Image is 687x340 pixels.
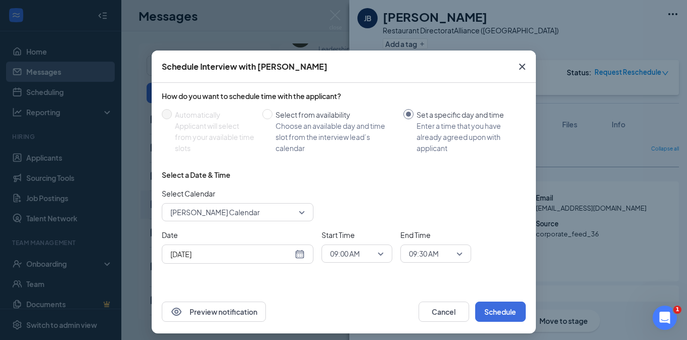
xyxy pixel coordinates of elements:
div: Schedule Interview with [PERSON_NAME] [162,61,328,72]
svg: Cross [516,61,528,73]
button: EyePreview notification [162,302,266,322]
iframe: Intercom live chat [653,306,677,330]
svg: Eye [170,306,182,318]
div: Automatically [175,109,254,120]
button: Close [509,51,536,83]
span: Select Calendar [162,188,313,199]
button: Cancel [419,302,469,322]
span: 09:00 AM [330,246,360,261]
div: Choose an available day and time slot from the interview lead’s calendar [276,120,395,154]
span: Date [162,229,313,240]
span: 09:30 AM [409,246,439,261]
span: [PERSON_NAME] Calendar [170,205,260,220]
div: Set a specific day and time [417,109,518,120]
span: End Time [400,229,471,240]
input: Aug 27, 2025 [170,249,293,260]
button: Schedule [475,302,526,322]
div: How do you want to schedule time with the applicant? [162,91,526,101]
div: Select from availability [276,109,395,120]
span: Start Time [322,229,392,240]
div: Select a Date & Time [162,170,231,180]
div: Applicant will select from your available time slots [175,120,254,154]
div: Enter a time that you have already agreed upon with applicant [417,120,518,154]
span: 1 [673,306,681,314]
